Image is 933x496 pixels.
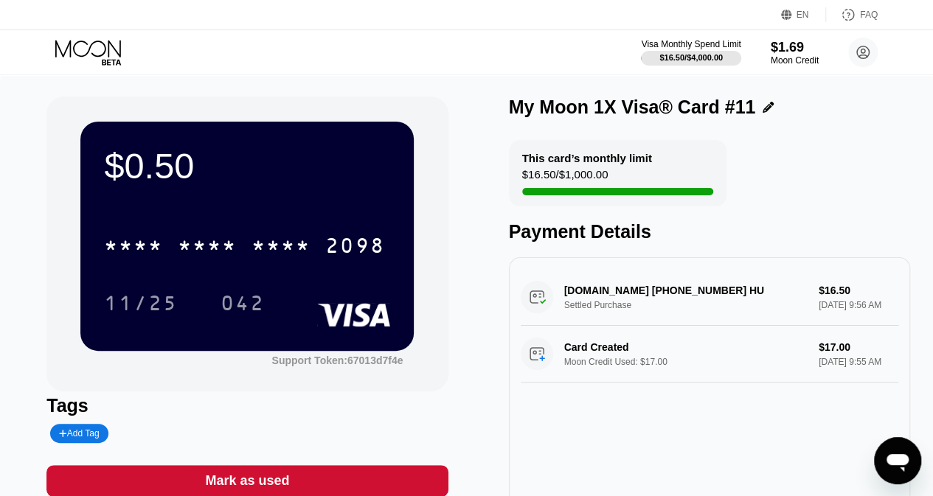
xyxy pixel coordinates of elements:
div: FAQ [826,7,878,22]
div: 11/25 [93,284,189,321]
div: 042 [221,293,265,317]
div: Payment Details [509,221,910,242]
div: Tags [46,395,448,416]
div: $16.50 / $4,000.00 [659,53,723,62]
div: EN [797,10,809,20]
div: Visa Monthly Spend Limit [641,39,740,49]
div: Add Tag [50,424,108,443]
div: Visa Monthly Spend Limit$16.50/$4,000.00 [641,39,740,66]
div: 11/25 [104,293,178,317]
div: 2098 [325,236,384,259]
div: Mark as used [205,472,289,489]
div: Moon Credit [771,55,819,66]
div: This card’s monthly limit [522,152,652,164]
div: 042 [209,284,276,321]
div: $16.50 / $1,000.00 [522,168,608,188]
div: Add Tag [59,428,99,439]
div: My Moon 1X Visa® Card #11 [509,97,756,118]
div: $1.69 [771,40,819,55]
iframe: Button to launch messaging window [874,437,921,484]
div: $0.50 [104,145,390,186]
div: $1.69Moon Credit [771,40,819,66]
div: Support Token: 67013d7f4e [271,354,403,366]
div: FAQ [860,10,878,20]
div: EN [781,7,826,22]
div: Support Token:67013d7f4e [271,354,403,366]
